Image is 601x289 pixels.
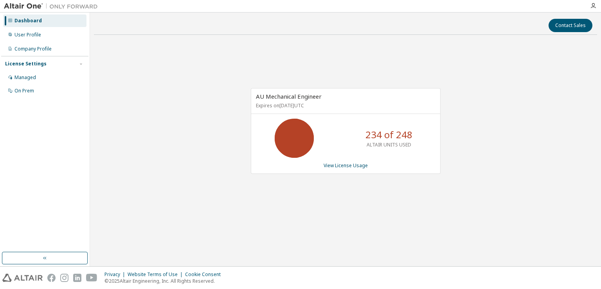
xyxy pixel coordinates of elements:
img: facebook.svg [47,274,56,282]
div: License Settings [5,61,47,67]
div: Managed [14,74,36,81]
img: instagram.svg [60,274,68,282]
p: © 2025 Altair Engineering, Inc. All Rights Reserved. [104,278,225,284]
a: View License Usage [324,162,368,169]
img: linkedin.svg [73,274,81,282]
img: Altair One [4,2,102,10]
div: On Prem [14,88,34,94]
div: Company Profile [14,46,52,52]
p: ALTAIR UNITS USED [367,141,411,148]
p: 234 of 248 [365,128,412,141]
div: Dashboard [14,18,42,24]
img: youtube.svg [86,274,97,282]
img: altair_logo.svg [2,274,43,282]
div: Cookie Consent [185,271,225,278]
div: Privacy [104,271,128,278]
div: User Profile [14,32,41,38]
div: Website Terms of Use [128,271,185,278]
button: Contact Sales [549,19,592,32]
p: Expires on [DATE] UTC [256,102,434,109]
span: AU Mechanical Engineer [256,92,322,100]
